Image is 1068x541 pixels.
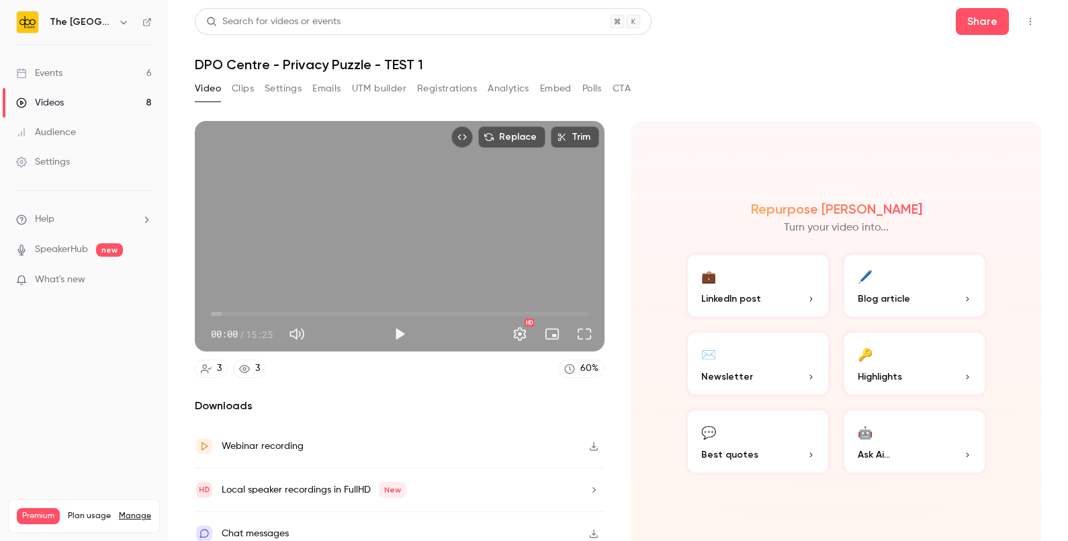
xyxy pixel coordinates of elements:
[239,327,244,341] span: /
[352,78,406,99] button: UTM builder
[842,330,987,397] button: 🔑Highlights
[255,362,260,376] div: 3
[222,438,304,454] div: Webinar recording
[701,448,758,462] span: Best quotes
[217,362,222,376] div: 3
[506,321,533,347] button: Settings
[17,508,60,524] span: Premium
[265,78,302,99] button: Settings
[16,212,152,226] li: help-dropdown-opener
[246,327,273,341] span: 15:25
[379,482,406,498] span: New
[685,330,831,397] button: ✉️Newsletter
[701,343,716,364] div: ✉️
[551,126,599,148] button: Trim
[195,360,228,378] a: 3
[35,273,85,287] span: What's new
[206,15,341,29] div: Search for videos or events
[386,321,413,347] button: Play
[582,78,602,99] button: Polls
[233,360,266,378] a: 3
[751,201,922,217] h2: Repurpose [PERSON_NAME]
[842,408,987,475] button: 🤖Ask Ai...
[685,252,831,319] button: 💼LinkedIn post
[232,78,254,99] button: Clips
[613,78,631,99] button: CTA
[701,370,753,384] span: Newsletter
[478,126,545,148] button: Replace
[858,292,910,306] span: Blog article
[50,15,113,29] h6: The [GEOGRAPHIC_DATA]
[312,78,341,99] button: Emails
[685,408,831,475] button: 💬Best quotes
[222,482,406,498] div: Local speaker recordings in FullHD
[136,274,152,286] iframe: Noticeable Trigger
[16,126,76,139] div: Audience
[540,78,572,99] button: Embed
[701,292,761,306] span: LinkedIn post
[16,155,70,169] div: Settings
[16,67,62,80] div: Events
[842,252,987,319] button: 🖊️Blog article
[701,421,716,442] div: 💬
[68,511,111,522] span: Plan usage
[956,8,1009,35] button: Share
[195,78,221,99] button: Video
[283,321,310,347] button: Mute
[417,78,477,99] button: Registrations
[16,96,64,110] div: Videos
[858,370,902,384] span: Highlights
[211,327,238,341] span: 00:00
[35,243,88,257] a: SpeakerHub
[211,327,273,341] div: 00:00
[784,220,889,236] p: Turn your video into...
[701,265,716,286] div: 💼
[451,126,473,148] button: Embed video
[858,265,873,286] div: 🖊️
[558,360,605,378] a: 60%
[1020,11,1041,32] button: Top Bar Actions
[858,421,873,442] div: 🤖
[539,321,566,347] button: Turn on miniplayer
[96,243,123,257] span: new
[35,212,54,226] span: Help
[525,319,534,327] div: HD
[17,11,38,33] img: The DPO Centre
[571,321,598,347] button: Full screen
[195,398,605,414] h2: Downloads
[195,56,1041,73] h1: DPO Centre - Privacy Puzzle - TEST 1
[119,511,151,522] a: Manage
[858,343,873,364] div: 🔑
[488,78,529,99] button: Analytics
[858,448,890,462] span: Ask Ai...
[580,362,598,376] div: 60 %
